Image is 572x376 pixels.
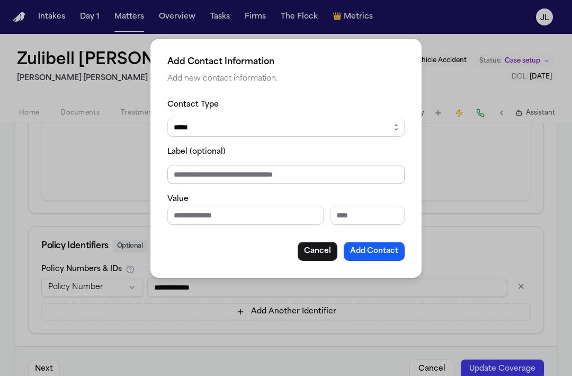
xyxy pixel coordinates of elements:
[167,148,226,156] label: Label (optional)
[330,206,405,225] input: Extension
[167,195,189,203] label: Value
[167,206,324,225] input: Phone number
[344,242,405,261] button: Add Contact
[298,242,337,261] button: Cancel
[167,101,219,109] label: Contact Type
[167,73,405,85] p: Add new contact information.
[167,56,405,68] h2: Add Contact Information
